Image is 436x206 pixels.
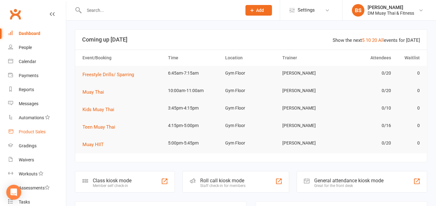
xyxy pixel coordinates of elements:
[82,37,420,43] h3: Coming up [DATE]
[337,136,394,150] td: 0/20
[82,6,237,15] input: Search...
[19,185,50,190] div: Assessments
[280,136,337,150] td: [PERSON_NAME]
[82,141,108,148] button: Muay HIIT
[372,37,377,43] a: 20
[19,143,37,148] div: Gradings
[19,129,46,134] div: Product Sales
[280,83,337,98] td: [PERSON_NAME]
[223,101,280,115] td: Gym Floor
[82,71,138,78] button: Freestyle Drills/ Sparring
[200,184,245,188] div: Staff check-in for members
[8,125,66,139] a: Product Sales
[280,66,337,81] td: [PERSON_NAME]
[93,184,131,188] div: Member self check-in
[19,31,40,36] div: Dashboard
[223,136,280,150] td: Gym Floor
[394,66,423,81] td: 0
[166,83,223,98] td: 10:00am-11:00am
[200,178,245,184] div: Roll call kiosk mode
[368,5,414,10] div: [PERSON_NAME]
[82,88,108,96] button: Muay Thai
[6,185,21,200] div: Open Intercom Messenger
[394,136,423,150] td: 0
[368,10,414,16] div: DM Muay Thai & Fitness
[223,83,280,98] td: Gym Floor
[337,66,394,81] td: 0/20
[8,97,66,111] a: Messages
[8,139,66,153] a: Gradings
[19,101,38,106] div: Messages
[298,3,315,17] span: Settings
[223,50,280,66] th: Location
[82,72,134,77] span: Freestyle Drills/ Sparring
[280,50,337,66] th: Trainer
[93,178,131,184] div: Class kiosk mode
[223,66,280,81] td: Gym Floor
[82,142,104,147] span: Muay HIIT
[8,153,66,167] a: Waivers
[19,59,36,64] div: Calendar
[82,124,115,130] span: Teen Muay Thai
[166,66,223,81] td: 6:45am-7:15am
[352,4,364,17] div: BS
[8,111,66,125] a: Automations
[80,50,166,66] th: Event/Booking
[256,8,264,13] span: Add
[166,101,223,115] td: 3:45pm-4:15pm
[337,118,394,133] td: 0/16
[166,50,223,66] th: Time
[315,184,384,188] div: Great for the front desk
[8,69,66,83] a: Payments
[337,50,394,66] th: Attendees
[8,27,66,41] a: Dashboard
[280,101,337,115] td: [PERSON_NAME]
[362,37,364,43] a: 5
[19,115,44,120] div: Automations
[82,106,119,113] button: Kids Muay Thai
[19,45,32,50] div: People
[82,89,104,95] span: Muay Thai
[394,101,423,115] td: 0
[7,6,23,22] a: Clubworx
[333,37,420,44] div: Show the next events for [DATE]
[280,118,337,133] td: [PERSON_NAME]
[337,101,394,115] td: 0/10
[19,157,34,162] div: Waivers
[166,118,223,133] td: 4:15pm-5:00pm
[19,199,30,204] div: Tasks
[82,107,114,112] span: Kids Muay Thai
[394,50,423,66] th: Waitlist
[394,83,423,98] td: 0
[8,41,66,55] a: People
[19,73,38,78] div: Payments
[394,118,423,133] td: 0
[315,178,384,184] div: General attendance kiosk mode
[245,5,272,16] button: Add
[19,87,34,92] div: Reports
[378,37,384,43] a: All
[8,55,66,69] a: Calendar
[166,136,223,150] td: 5:00pm-5:45pm
[223,118,280,133] td: Gym Floor
[8,181,66,195] a: Assessments
[366,37,371,43] a: 10
[8,83,66,97] a: Reports
[19,171,37,176] div: Workouts
[8,167,66,181] a: Workouts
[82,123,120,131] button: Teen Muay Thai
[337,83,394,98] td: 0/20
